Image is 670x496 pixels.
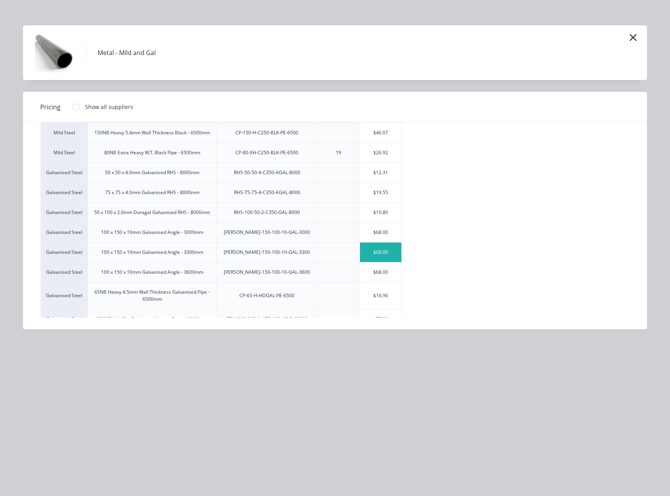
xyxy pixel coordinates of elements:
div: 65NB Heavy 4.5mm Wall Thickness Galvanised Pipe - 6500mm [94,289,210,303]
div: Show all suppliers [85,103,133,111]
div: $57.98 [360,309,402,329]
div: 19 [336,149,341,156]
div: $19.55 [360,183,402,202]
div: Galvanised Steel [41,202,87,222]
div: 100 x 150 x 10mm Galvanised Angle - 3000mm [101,229,203,236]
div: $26.92 [360,143,402,162]
div: CP-150-H-C250-BLK-PE-6500 [235,129,298,136]
div: Galvanised Steel [41,282,87,309]
div: ERW-200-219.1-4.78-X42-HDG-12000 [226,316,308,323]
div: RHS-75-75-4-C350-AGAL-8000 [234,189,300,196]
img: Metal - Mild and Gal [35,33,74,72]
div: RHS-100-50-2-C350-GAL-8000 [234,209,300,216]
div: CP-80-XH-C250-BLK-PE-6500 [235,149,298,156]
div: $10.80 [360,203,402,222]
div: $68.00 [360,262,402,282]
div: Galvanised Steel [41,162,87,182]
div: Galvanised Steel [41,222,87,242]
div: Galvanised Steel [41,182,87,202]
div: 80NB Extra Heavy W.T. Black Pipe - 6500mm [104,149,200,156]
div: 50 x 50 x 4.0mm Galvanised RHS - 8000mm [105,169,200,176]
div: 150NB Heavy 5.4mm Wall Thickness Black - 6500mm [94,129,210,136]
div: Galvanised Steel [41,242,87,262]
div: 100 x 150 x 10mm Galvanised Angle - 3600mm [101,269,203,276]
div: CP-65-H-HDGAL-PE-6500 [239,292,294,299]
div: Mild Steel [41,123,87,143]
div: 200NB Hot Dip Galvanised Import Pipe - 12000mm [97,316,207,323]
div: $46.07 [360,123,402,143]
div: $16.96 [360,282,402,309]
div: $12.31 [360,163,402,182]
div: [PERSON_NAME]-150-100-10-GAL-3600 [224,269,310,276]
div: Galvanised Steel [41,262,87,282]
div: 100 x 150 x 10mm Galvanised Angle - 3300mm [101,249,203,256]
div: [PERSON_NAME]-150-100-10-GAL-3300 [224,249,310,256]
div: $68.00 [360,243,402,262]
div: Galvanised Steel [41,309,87,329]
div: Metal - Mild and Gal [98,48,156,57]
div: RHS-50-50-4-C350-AGAL-8000 [234,169,300,176]
div: 75 x 75 x 4.0mm Galvanised RHS - 8000mm [105,189,200,196]
span: Pricing [40,102,61,112]
div: [PERSON_NAME]-150-100-10-GAL-3000 [224,229,310,236]
div: Mild Steel [41,143,87,162]
div: $68.00 [360,223,402,242]
div: 50 x 100 x 2.0mm Duragal Galvanised RHS - 8000mm [94,209,210,216]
